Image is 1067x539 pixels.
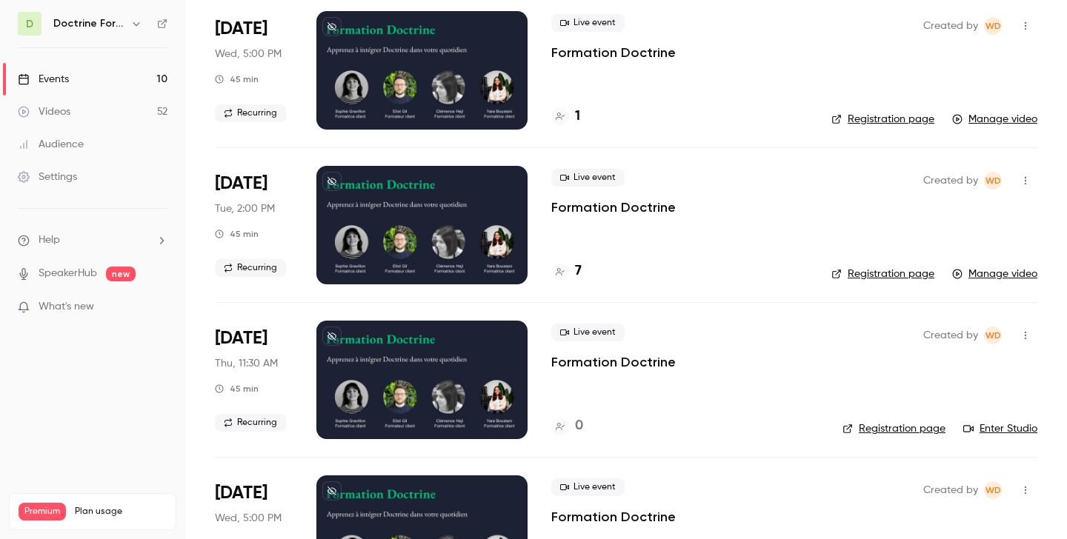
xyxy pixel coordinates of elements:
[551,416,583,436] a: 0
[215,356,278,371] span: Thu, 11:30 AM
[551,169,625,187] span: Live event
[984,481,1002,499] span: Webinar Doctrine
[985,481,1001,499] span: WD
[215,228,259,240] div: 45 min
[952,112,1037,127] a: Manage video
[215,414,286,432] span: Recurring
[551,353,676,371] a: Formation Doctrine
[842,421,945,436] a: Registration page
[215,321,293,439] div: Apr 24 Thu, 11:30 AM (Europe/Paris)
[551,478,625,496] span: Live event
[19,503,66,520] span: Premium
[215,383,259,395] div: 45 min
[18,137,84,152] div: Audience
[215,166,293,284] div: Apr 29 Tue, 2:00 PM (Europe/Paris)
[215,73,259,85] div: 45 min
[551,44,676,61] a: Formation Doctrine
[984,327,1002,344] span: Webinar Doctrine
[215,172,267,195] span: [DATE]
[106,267,136,281] span: new
[215,11,293,130] div: Apr 30 Wed, 5:00 PM (Europe/Paris)
[551,14,625,32] span: Live event
[551,198,676,216] a: Formation Doctrine
[985,17,1001,35] span: WD
[923,327,978,344] span: Created by
[551,508,676,526] a: Formation Doctrine
[215,47,282,61] span: Wed, 5:00 PM
[985,172,1001,190] span: WD
[831,267,934,281] a: Registration page
[551,261,582,281] a: 7
[551,324,625,341] span: Live event
[575,416,583,436] h4: 0
[575,107,580,127] h4: 1
[575,261,582,281] h4: 7
[984,17,1002,35] span: Webinar Doctrine
[215,481,267,505] span: [DATE]
[215,104,286,122] span: Recurring
[26,16,33,32] span: D
[923,172,978,190] span: Created by
[551,107,580,127] a: 1
[952,267,1037,281] a: Manage video
[150,301,167,314] iframe: Noticeable Trigger
[215,17,267,41] span: [DATE]
[831,112,934,127] a: Registration page
[39,266,97,281] a: SpeakerHub
[18,104,70,119] div: Videos
[963,421,1037,436] a: Enter Studio
[215,511,282,526] span: Wed, 5:00 PM
[215,327,267,350] span: [DATE]
[923,17,978,35] span: Created by
[18,72,69,87] div: Events
[39,232,60,248] span: Help
[18,232,167,248] li: help-dropdown-opener
[215,201,275,216] span: Tue, 2:00 PM
[984,172,1002,190] span: Webinar Doctrine
[18,170,77,184] div: Settings
[215,259,286,277] span: Recurring
[923,481,978,499] span: Created by
[985,327,1001,344] span: WD
[53,16,124,31] h6: Doctrine Formation Corporate
[39,299,94,315] span: What's new
[75,506,167,518] span: Plan usage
